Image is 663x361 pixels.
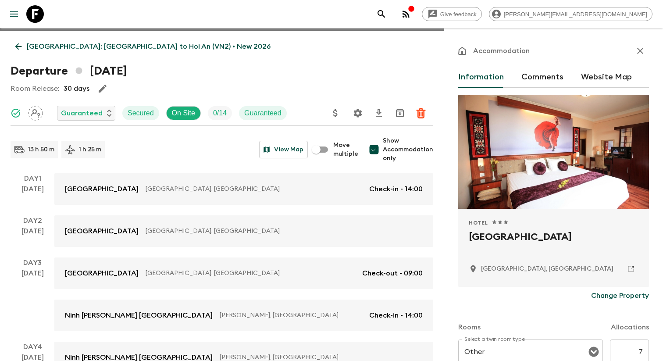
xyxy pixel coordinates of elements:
[220,311,362,320] p: [PERSON_NAME], [GEOGRAPHIC_DATA]
[11,83,59,94] p: Room Release:
[11,62,127,80] h1: Departure [DATE]
[391,104,409,122] button: Archive (Completed, Cancelled or Unsynced Departures only)
[611,322,649,332] p: Allocations
[54,215,433,247] a: [GEOGRAPHIC_DATA][GEOGRAPHIC_DATA], [GEOGRAPHIC_DATA]
[28,108,43,115] span: Assign pack leader
[370,104,388,122] button: Download CSV
[65,268,139,279] p: [GEOGRAPHIC_DATA]
[11,173,54,184] p: Day 1
[369,310,423,321] p: Check-in - 14:00
[369,184,423,194] p: Check-in - 14:00
[499,11,652,18] span: [PERSON_NAME][EMAIL_ADDRESS][DOMAIN_NAME]
[383,136,433,163] span: Show Accommodation only
[21,184,44,205] div: [DATE]
[5,5,23,23] button: menu
[588,346,600,358] button: Open
[422,7,482,21] a: Give feedback
[54,173,433,205] a: [GEOGRAPHIC_DATA][GEOGRAPHIC_DATA], [GEOGRAPHIC_DATA]Check-in - 14:00
[11,257,54,268] p: Day 3
[79,145,101,154] p: 1 h 25 m
[458,322,481,332] p: Rooms
[21,226,44,247] div: [DATE]
[412,104,430,122] button: Delete
[28,145,54,154] p: 13 h 50 m
[469,230,638,258] h2: [GEOGRAPHIC_DATA]
[146,269,355,278] p: [GEOGRAPHIC_DATA], [GEOGRAPHIC_DATA]
[54,300,433,331] a: Ninh [PERSON_NAME] [GEOGRAPHIC_DATA][PERSON_NAME], [GEOGRAPHIC_DATA]Check-in - 14:00
[489,7,652,21] div: [PERSON_NAME][EMAIL_ADDRESS][DOMAIN_NAME]
[362,268,423,279] p: Check-out - 09:00
[11,108,21,118] svg: Synced Successfully
[208,106,232,120] div: Trip Fill
[11,342,54,352] p: Day 4
[27,41,271,52] p: [GEOGRAPHIC_DATA]: [GEOGRAPHIC_DATA] to Hoi An (VN2) • New 2026
[244,108,282,118] p: Guaranteed
[591,287,649,304] button: Change Property
[521,67,563,88] button: Comments
[435,11,481,18] span: Give feedback
[122,106,159,120] div: Secured
[64,83,89,94] p: 30 days
[146,185,362,193] p: [GEOGRAPHIC_DATA], [GEOGRAPHIC_DATA]
[259,141,308,158] button: View Map
[146,227,416,236] p: [GEOGRAPHIC_DATA], [GEOGRAPHIC_DATA]
[591,290,649,301] p: Change Property
[581,67,632,88] button: Website Map
[473,46,530,56] p: Accommodation
[327,104,344,122] button: Update Price, Early Bird Discount and Costs
[61,108,103,118] p: Guaranteed
[11,38,275,55] a: [GEOGRAPHIC_DATA]: [GEOGRAPHIC_DATA] to Hoi An (VN2) • New 2026
[469,219,488,226] span: Hotel
[458,95,649,209] div: Photo of Flower Hotel
[166,106,201,120] div: On Site
[349,104,367,122] button: Settings
[65,184,139,194] p: [GEOGRAPHIC_DATA]
[481,264,613,273] p: Hanoi, Vietnam
[11,215,54,226] p: Day 2
[54,257,433,289] a: [GEOGRAPHIC_DATA][GEOGRAPHIC_DATA], [GEOGRAPHIC_DATA]Check-out - 09:00
[373,5,390,23] button: search adventures
[21,268,44,331] div: [DATE]
[65,310,213,321] p: Ninh [PERSON_NAME] [GEOGRAPHIC_DATA]
[458,67,504,88] button: Information
[213,108,227,118] p: 0 / 14
[65,226,139,236] p: [GEOGRAPHIC_DATA]
[464,336,525,343] label: Select a twin room type
[333,141,358,158] span: Move multiple
[172,108,195,118] p: On Site
[128,108,154,118] p: Secured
